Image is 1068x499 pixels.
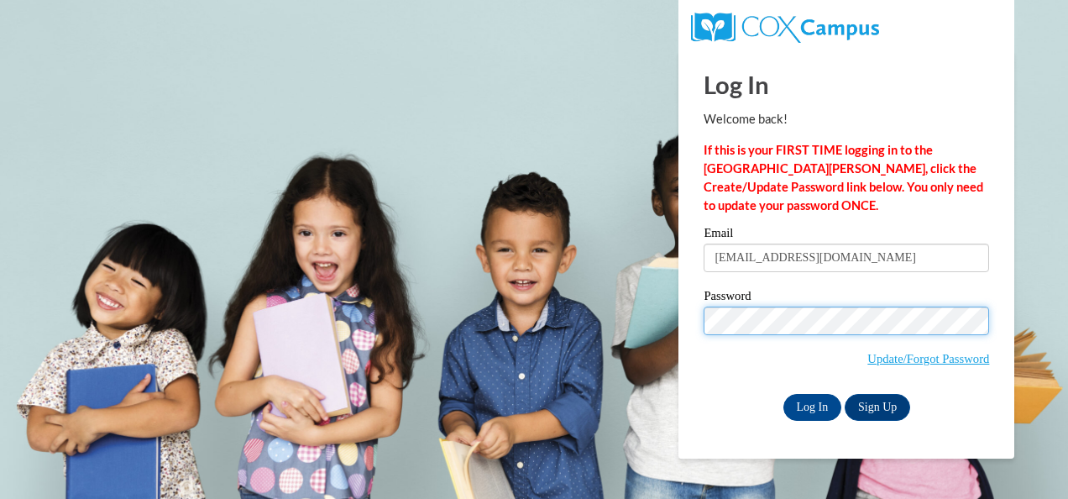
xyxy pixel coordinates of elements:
input: Log In [783,394,842,421]
label: Password [704,290,989,307]
p: Welcome back! [704,110,989,129]
a: Sign Up [845,394,910,421]
a: COX Campus [691,19,878,34]
label: Email [704,227,989,244]
a: Update/Forgot Password [867,352,989,365]
img: COX Campus [691,13,878,43]
h1: Log In [704,67,989,102]
strong: If this is your FIRST TIME logging in to the [GEOGRAPHIC_DATA][PERSON_NAME], click the Create/Upd... [704,143,983,213]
